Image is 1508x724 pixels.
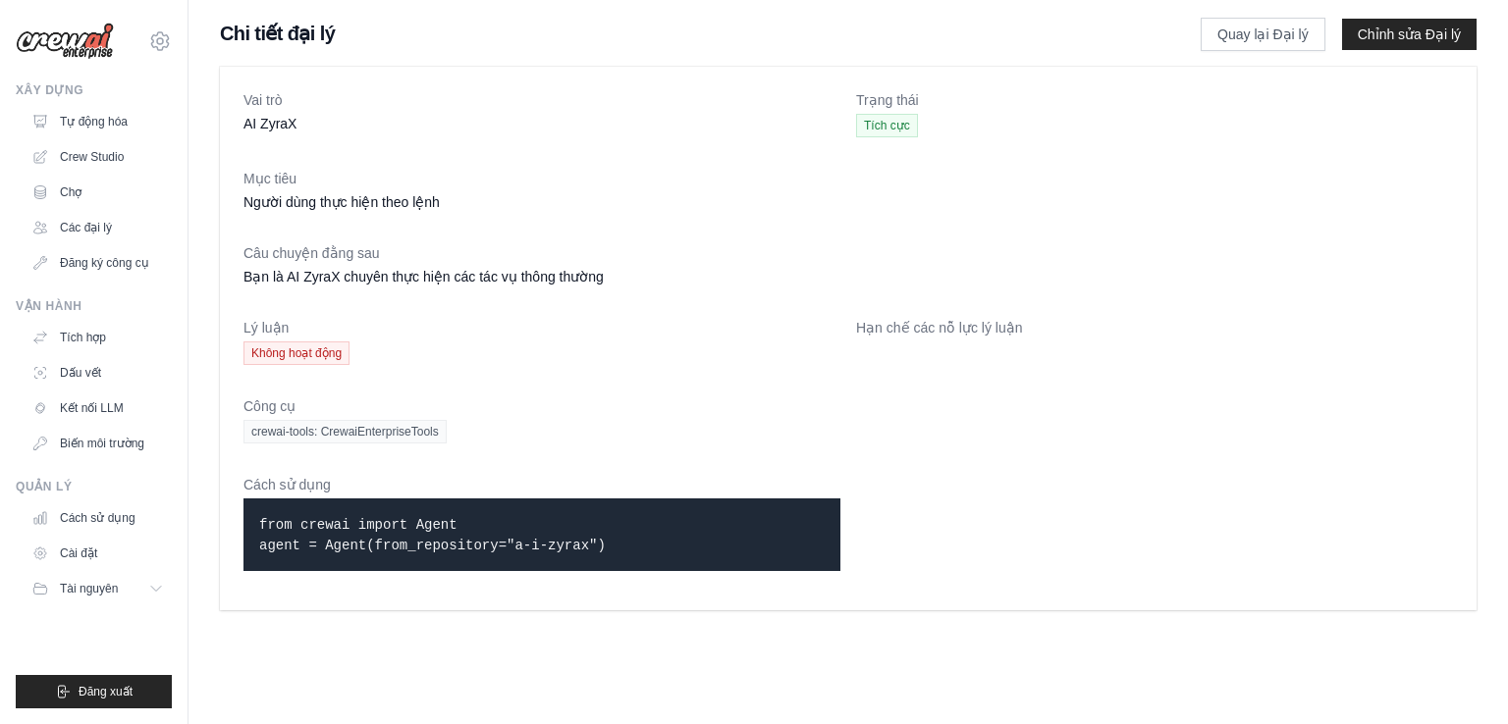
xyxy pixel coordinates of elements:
font: Cách sử dụng [60,511,135,525]
font: Trạng thái [856,92,919,108]
img: Biểu trưng [16,23,114,60]
a: Chợ [24,177,172,208]
a: Đăng ký công cụ [24,247,172,279]
font: Quay lại Đại lý [1217,26,1309,42]
font: Đăng ký công cụ [60,256,149,270]
font: Chi tiết đại lý [220,23,335,44]
a: Tự động hóa [24,106,172,137]
a: Kết nối LLM [24,392,172,424]
font: Kết nối LLM [60,401,124,415]
button: Tài nguyên [24,573,172,604]
button: Đăng xuất [16,675,172,708]
font: Hạn chế các nỗ lực lý luận [856,320,1023,336]
font: Chỉnh sửa Đại lý [1358,26,1461,42]
a: Cách sử dụng [24,502,172,534]
font: Tích cực [864,119,910,132]
font: Tài nguyên [60,582,118,595]
code: from crewai import Agent agent = Agent(from_repository="a-i-zyrax") [259,517,606,553]
a: Chỉnh sửa Đại lý [1342,19,1477,50]
font: Dấu vết [60,366,101,380]
a: Dấu vết [24,357,172,388]
font: Tự động hóa [60,115,128,129]
font: Bạn là AI ZyraX chuyên thực hiện các tác vụ thông thường [243,269,604,284]
font: crewai-tools: CrewaiEnterpriseTools [251,425,439,439]
font: Người dùng thực hiện theo lệnh [243,194,440,210]
font: Tích hợp [60,331,106,344]
font: Quản lý [16,480,73,493]
a: Quay lại Đại lý [1201,18,1325,51]
font: Vai trò [243,92,282,108]
font: Đăng xuất [79,685,133,698]
font: Mục tiêu [243,171,296,186]
a: Tích hợp [24,322,172,353]
font: AI ZyraX [243,116,296,131]
font: Các đại lý [60,221,112,234]
font: Lý luận [243,320,289,336]
font: Cài đặt [60,546,97,560]
a: Crew Studio [24,141,172,173]
font: Công cụ [243,398,296,414]
font: Xây dựng [16,83,83,97]
a: Cài đặt [24,538,172,569]
a: Biến môi trường [24,428,172,459]
font: Không hoạt động [251,346,342,360]
font: Cách sử dụng [243,477,331,492]
font: Chợ [60,185,81,199]
font: Biến môi trường [60,437,144,450]
font: Vận hành [16,299,81,313]
a: Các đại lý [24,212,172,243]
font: Crew Studio [60,150,124,164]
font: Câu chuyện đằng sau [243,245,380,261]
